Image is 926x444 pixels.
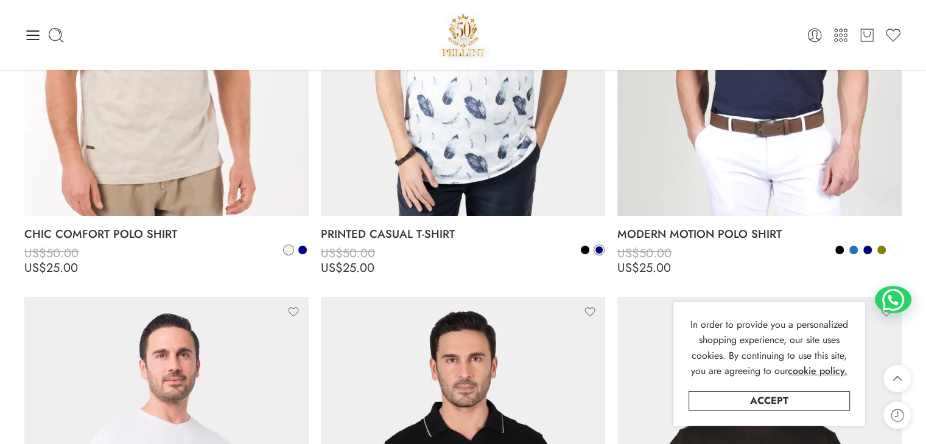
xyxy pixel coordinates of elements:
[321,245,375,262] bdi: 50.00
[321,222,605,246] a: PRINTED CASUAL T-SHIRT
[24,245,46,262] span: US$
[594,245,605,255] a: Navy
[858,27,875,44] a: Cart
[848,245,859,255] a: Blue
[806,27,823,44] a: Login / Register
[617,222,902,246] a: MODERN MOTION POLO SHIRT
[297,245,308,255] a: Navy
[24,245,79,262] bdi: 50.00
[788,363,847,379] a: cookie policy.
[885,27,902,44] a: Wishlist
[24,222,309,246] a: CHIC COMFORT POLO SHIRT
[321,245,343,262] span: US$
[437,9,489,61] img: Pellini
[862,245,873,255] a: Navy
[617,245,672,262] bdi: 50.00
[890,245,901,255] a: White
[617,259,671,277] bdi: 25.00
[876,245,887,255] a: Olive
[437,9,489,61] a: Pellini -
[580,245,591,255] a: Black
[321,259,343,277] span: US$
[321,259,374,277] bdi: 25.00
[617,245,639,262] span: US$
[834,245,845,255] a: Black
[617,259,639,277] span: US$
[689,391,850,411] a: Accept
[690,317,848,378] span: In order to provide you a personalized shopping experience, our site uses cookies. By continuing ...
[24,259,78,277] bdi: 25.00
[283,245,294,255] a: Beige
[24,259,46,277] span: US$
